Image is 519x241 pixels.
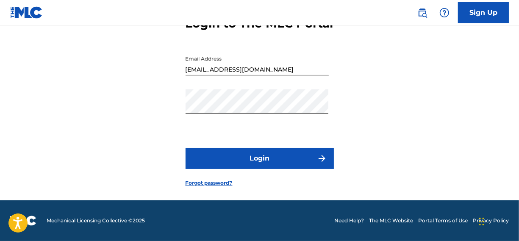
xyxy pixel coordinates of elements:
[10,6,43,19] img: MLC Logo
[458,2,509,23] a: Sign Up
[414,4,431,21] a: Public Search
[473,217,509,224] a: Privacy Policy
[436,4,453,21] div: Help
[186,148,334,169] button: Login
[10,216,36,226] img: logo
[334,217,364,224] a: Need Help?
[186,179,233,187] a: Forgot password?
[317,153,327,163] img: f7272a7cc735f4ea7f67.svg
[417,8,427,18] img: search
[477,200,519,241] iframe: Chat Widget
[479,209,484,234] div: Drag
[369,217,413,224] a: The MLC Website
[439,8,450,18] img: help
[47,217,145,224] span: Mechanical Licensing Collective © 2025
[418,217,468,224] a: Portal Terms of Use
